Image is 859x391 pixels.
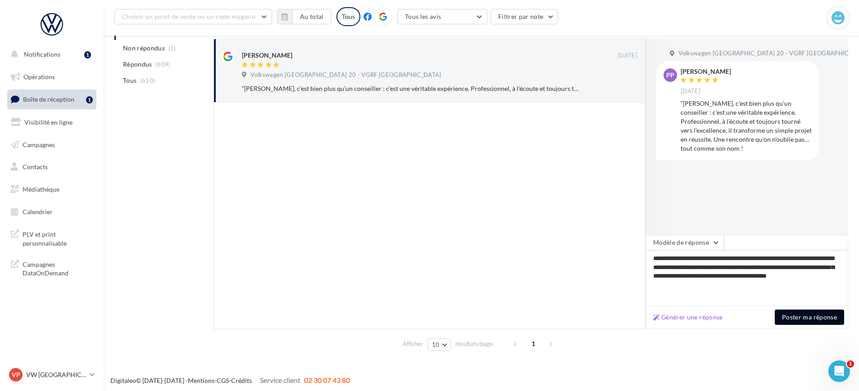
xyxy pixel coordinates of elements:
[231,377,252,384] a: Crédits
[681,99,812,153] div: “[PERSON_NAME], c’est bien plus qu’un conseiller : c’est une véritable expérience. Professionnel,...
[23,228,93,247] span: PLV et print personnalisable
[250,71,441,79] span: Volkswagen [GEOGRAPHIC_DATA] 20 - VGRF [GEOGRAPHIC_DATA]
[5,225,98,251] a: PLV et print personnalisable
[5,180,98,199] a: Médiathèque
[140,77,155,84] span: (610)
[277,9,332,24] button: Au total
[650,312,727,323] button: Générer une réponse
[23,185,59,193] span: Médiathèque
[155,61,171,68] span: (609)
[681,87,700,95] span: [DATE]
[123,44,165,53] span: Non répondus
[491,9,559,24] button: Filtrer par note
[123,60,152,69] span: Répondus
[110,377,136,384] a: Digitaleo
[23,258,93,278] span: Campagnes DataOnDemand
[397,9,487,24] button: Tous les avis
[188,377,214,384] a: Mentions
[7,366,96,383] a: VP VW [GEOGRAPHIC_DATA] 20
[618,52,637,60] span: [DATE]
[23,208,53,216] span: Calendrier
[847,360,854,368] span: 1
[828,360,850,382] iframe: Intercom live chat
[24,50,60,58] span: Notifications
[432,341,440,348] span: 10
[260,376,300,384] span: Service client
[292,9,332,24] button: Au total
[5,67,98,86] a: Opérations
[12,370,20,379] span: VP
[110,377,350,384] span: © [DATE]-[DATE] - - -
[526,337,541,351] span: 1
[23,163,48,171] span: Contacts
[217,377,229,384] a: CGS
[5,45,95,64] button: Notifications 1
[26,370,86,379] p: VW [GEOGRAPHIC_DATA] 20
[455,340,493,348] span: résultats/page
[23,95,74,103] span: Boîte de réception
[666,71,674,80] span: PP
[123,76,136,85] span: Tous
[242,51,292,60] div: [PERSON_NAME]
[304,376,350,384] span: 02 30 07 43 80
[5,157,98,176] a: Contacts
[5,90,98,109] a: Boîte de réception1
[114,9,272,24] button: Choisir un point de vente ou un code magasin
[86,96,93,103] div: 1
[5,202,98,221] a: Calendrier
[168,45,176,52] span: (1)
[84,51,91,58] div: 1
[681,68,731,75] div: [PERSON_NAME]
[428,338,451,351] button: 10
[405,13,441,20] span: Tous les avis
[5,113,98,132] a: Visibilité en ligne
[775,310,844,325] button: Poster ma réponse
[23,73,55,81] span: Opérations
[122,13,255,20] span: Choisir un point de vente ou un code magasin
[24,118,73,126] span: Visibilité en ligne
[403,340,423,348] span: Afficher
[645,235,724,250] button: Modèle de réponse
[242,84,579,93] div: “[PERSON_NAME], c’est bien plus qu’un conseiller : c’est une véritable expérience. Professionnel,...
[5,255,98,281] a: Campagnes DataOnDemand
[23,140,55,148] span: Campagnes
[336,7,360,26] div: Tous
[5,135,98,154] a: Campagnes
